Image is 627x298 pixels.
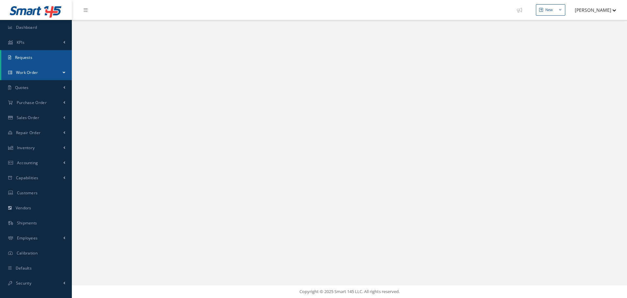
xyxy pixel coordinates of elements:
span: Accounting [17,160,38,166]
span: Dashboard [16,25,37,30]
span: Capabilities [16,175,39,181]
button: [PERSON_NAME] [569,4,616,16]
button: New [536,4,565,16]
span: Security [16,280,31,286]
span: Vendors [16,205,31,211]
a: Work Order [1,65,72,80]
span: Purchase Order [17,100,47,105]
span: Work Order [16,70,38,75]
div: Copyright © 2025 Smart 145 LLC. All rights reserved. [78,289,620,295]
span: Requests [15,55,32,60]
span: Defaults [16,265,32,271]
span: Customers [17,190,38,196]
span: Calibration [17,250,38,256]
span: Employees [17,235,38,241]
span: KPIs [17,40,24,45]
div: New [545,7,553,13]
span: Sales Order [17,115,39,120]
span: Repair Order [16,130,41,135]
a: Requests [1,50,72,65]
span: Shipments [17,220,37,226]
span: Inventory [17,145,35,150]
span: Quotes [15,85,29,90]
